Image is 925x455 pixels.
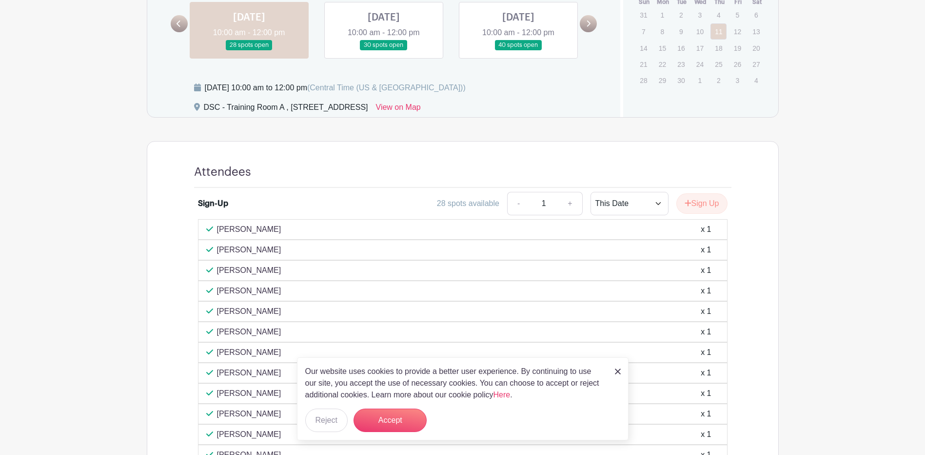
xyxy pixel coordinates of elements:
[635,41,651,56] p: 14
[217,326,281,338] p: [PERSON_NAME]
[654,7,670,22] p: 1
[710,73,727,88] p: 2
[692,57,708,72] p: 24
[701,306,711,317] div: x 1
[217,285,281,297] p: [PERSON_NAME]
[676,193,728,214] button: Sign Up
[701,265,711,276] div: x 1
[748,7,764,22] p: 6
[701,326,711,338] div: x 1
[354,409,427,432] button: Accept
[729,73,746,88] p: 3
[507,192,530,215] a: -
[615,369,621,374] img: close_button-5f87c8562297e5c2d7936805f587ecaba9071eb48480494691a3f1689db116b3.svg
[692,24,708,39] p: 10
[710,7,727,22] p: 4
[635,7,651,22] p: 31
[701,429,711,440] div: x 1
[673,24,689,39] p: 9
[437,198,499,209] div: 28 spots available
[305,409,348,432] button: Reject
[217,224,281,235] p: [PERSON_NAME]
[194,165,251,179] h4: Attendees
[748,73,764,88] p: 4
[204,102,368,117] div: DSC - Training Room A , [STREET_ADDRESS]
[654,57,670,72] p: 22
[701,408,711,420] div: x 1
[217,244,281,256] p: [PERSON_NAME]
[701,388,711,399] div: x 1
[217,408,281,420] p: [PERSON_NAME]
[558,192,582,215] a: +
[305,366,605,401] p: Our website uses cookies to provide a better user experience. By continuing to use our site, you ...
[205,82,466,94] div: [DATE] 10:00 am to 12:00 pm
[692,73,708,88] p: 1
[692,41,708,56] p: 17
[635,73,651,88] p: 28
[217,367,281,379] p: [PERSON_NAME]
[217,429,281,440] p: [PERSON_NAME]
[217,347,281,358] p: [PERSON_NAME]
[673,57,689,72] p: 23
[673,7,689,22] p: 2
[729,41,746,56] p: 19
[635,57,651,72] p: 21
[376,102,421,117] a: View on Map
[635,24,651,39] p: 7
[673,41,689,56] p: 16
[198,198,228,209] div: Sign-Up
[710,57,727,72] p: 25
[701,244,711,256] div: x 1
[673,73,689,88] p: 30
[217,306,281,317] p: [PERSON_NAME]
[217,265,281,276] p: [PERSON_NAME]
[701,224,711,235] div: x 1
[729,57,746,72] p: 26
[748,41,764,56] p: 20
[748,24,764,39] p: 13
[729,7,746,22] p: 5
[710,41,727,56] p: 18
[493,391,511,399] a: Here
[654,24,670,39] p: 8
[217,388,281,399] p: [PERSON_NAME]
[701,347,711,358] div: x 1
[692,7,708,22] p: 3
[701,285,711,297] div: x 1
[654,73,670,88] p: 29
[748,57,764,72] p: 27
[701,367,711,379] div: x 1
[710,23,727,40] a: 11
[729,24,746,39] p: 12
[307,83,466,92] span: (Central Time (US & [GEOGRAPHIC_DATA]))
[654,41,670,56] p: 15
